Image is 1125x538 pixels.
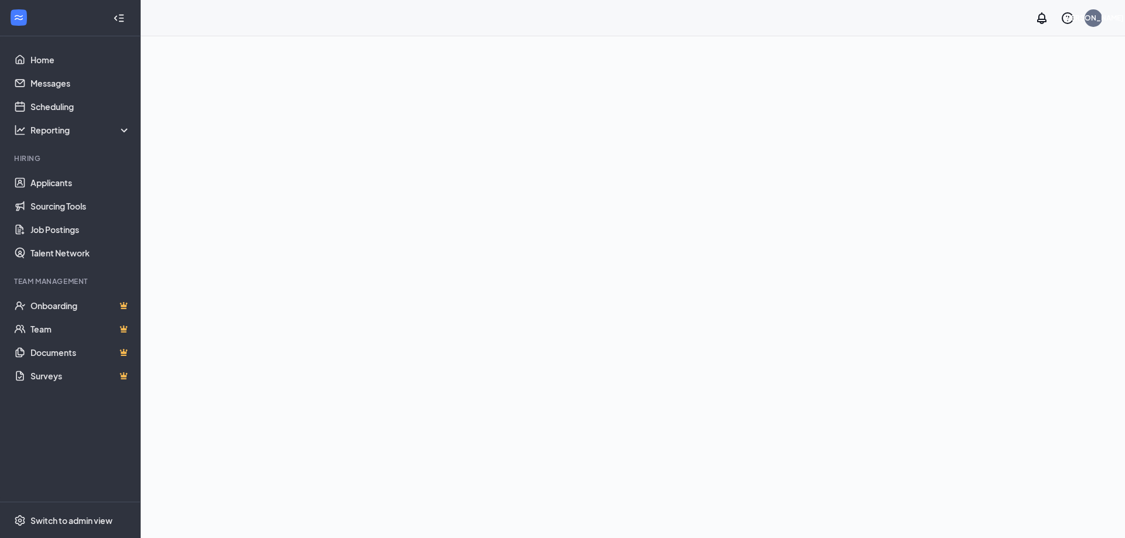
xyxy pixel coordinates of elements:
svg: Notifications [1035,11,1049,25]
svg: WorkstreamLogo [13,12,25,23]
a: OnboardingCrown [30,294,131,317]
a: Scheduling [30,95,131,118]
div: [PERSON_NAME] [1063,13,1124,23]
a: Home [30,48,131,71]
a: SurveysCrown [30,364,131,388]
a: Talent Network [30,241,131,265]
div: Reporting [30,124,131,136]
div: Team Management [14,276,128,286]
a: Job Postings [30,218,131,241]
div: Switch to admin view [30,515,112,526]
a: Messages [30,71,131,95]
svg: Collapse [113,12,125,24]
svg: Analysis [14,124,26,136]
a: Sourcing Tools [30,194,131,218]
svg: Settings [14,515,26,526]
a: Applicants [30,171,131,194]
a: DocumentsCrown [30,341,131,364]
svg: QuestionInfo [1061,11,1075,25]
div: Hiring [14,153,128,163]
a: TeamCrown [30,317,131,341]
